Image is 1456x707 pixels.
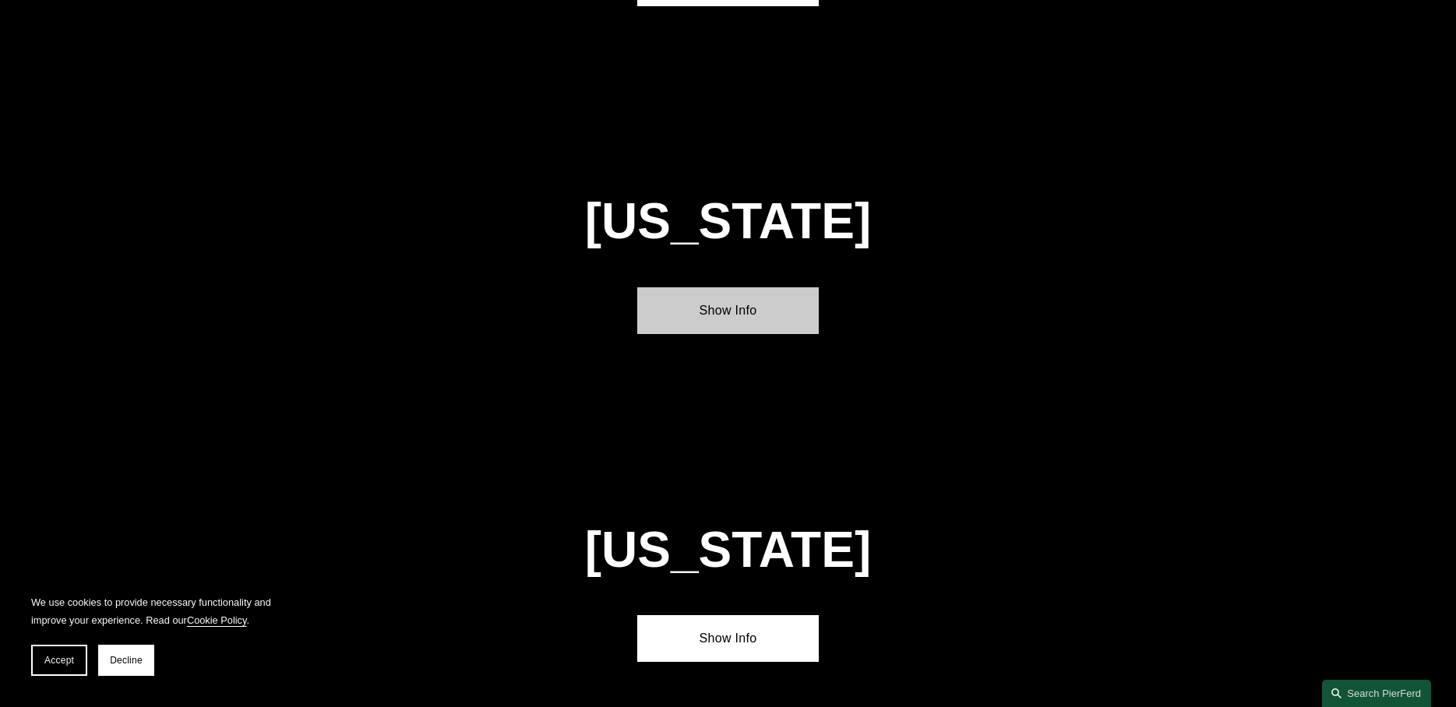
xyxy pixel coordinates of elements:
button: Decline [98,645,154,676]
p: We use cookies to provide necessary functionality and improve your experience. Read our . [31,593,280,629]
section: Cookie banner [16,578,296,691]
a: Show Info [637,287,819,334]
span: Accept [44,655,74,666]
a: Show Info [637,615,819,662]
button: Accept [31,645,87,676]
h1: [US_STATE] [501,522,955,579]
a: Cookie Policy [187,614,247,626]
h1: [US_STATE] [501,193,955,250]
a: Search this site [1322,680,1431,707]
span: Decline [110,655,143,666]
